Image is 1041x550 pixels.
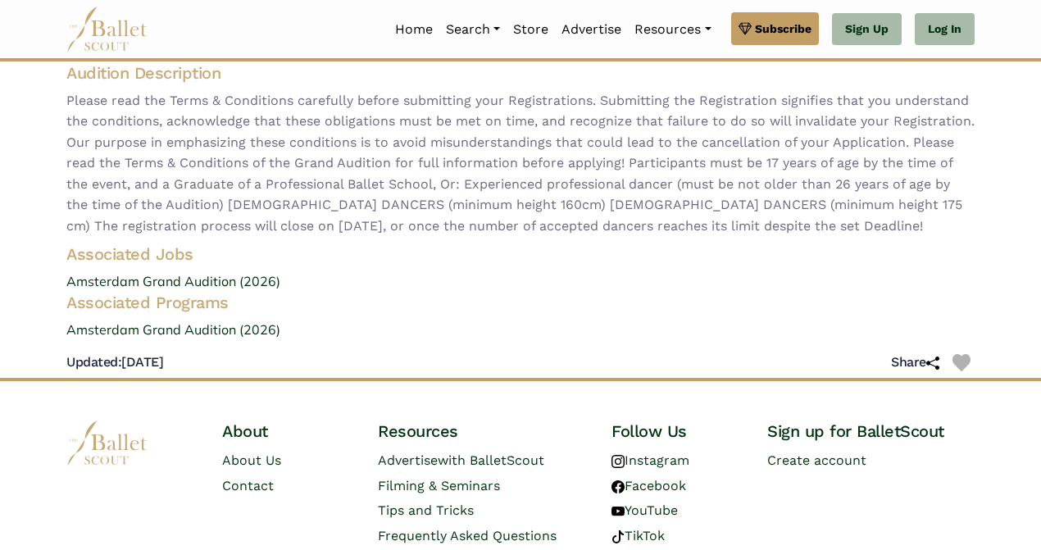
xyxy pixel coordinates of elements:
img: tiktok logo [611,530,625,543]
span: Subscribe [755,20,811,38]
a: Home [389,12,439,47]
span: with BalletScout [438,452,544,468]
span: Please read the Terms & Conditions carefully before submitting your Registrations. Submitting the... [66,90,975,237]
a: Advertise [555,12,628,47]
a: Contact [222,478,274,493]
a: Amsterdam Grand Audition (2026) [53,320,988,341]
h5: Share [891,354,939,371]
h4: Audition Description [66,62,975,84]
a: YouTube [611,502,678,518]
a: Log In [915,13,975,46]
img: instagram logo [611,455,625,468]
a: Facebook [611,478,686,493]
img: logo [66,420,148,466]
h4: Associated Jobs [53,243,988,265]
a: Tips and Tricks [378,502,474,518]
h4: Resources [378,420,585,442]
a: Search [439,12,507,47]
h5: [DATE] [66,354,163,371]
h4: Associated Programs [53,292,988,313]
img: facebook logo [611,480,625,493]
a: Create account [767,452,866,468]
a: Subscribe [731,12,819,45]
a: Filming & Seminars [378,478,500,493]
h4: About [222,420,352,442]
a: Sign Up [832,13,902,46]
a: About Us [222,452,281,468]
h4: Sign up for BalletScout [767,420,975,442]
span: Updated: [66,354,121,370]
a: Store [507,12,555,47]
a: Frequently Asked Questions [378,528,557,543]
a: Amsterdam Grand Audition (2026) [53,271,988,293]
a: Instagram [611,452,689,468]
a: Advertisewith BalletScout [378,452,544,468]
a: TikTok [611,528,665,543]
h4: Follow Us [611,420,741,442]
img: gem.svg [739,20,752,38]
img: youtube logo [611,505,625,518]
a: Resources [628,12,717,47]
